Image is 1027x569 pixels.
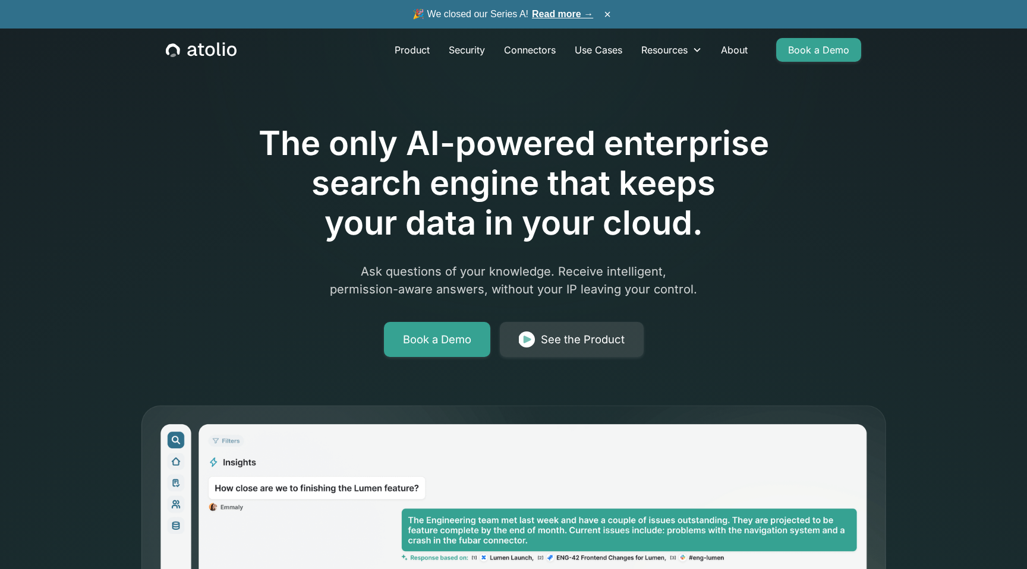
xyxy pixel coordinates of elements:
[532,9,593,19] a: Read more →
[711,38,757,62] a: About
[209,124,818,244] h1: The only AI-powered enterprise search engine that keeps your data in your cloud.
[439,38,494,62] a: Security
[776,38,861,62] a: Book a Demo
[285,263,742,298] p: Ask questions of your knowledge. Receive intelligent, permission-aware answers, without your IP l...
[541,331,625,348] div: See the Product
[600,8,615,21] button: ×
[166,42,237,58] a: home
[565,38,632,62] a: Use Cases
[494,38,565,62] a: Connectors
[385,38,439,62] a: Product
[500,322,644,358] a: See the Product
[384,322,490,358] a: Book a Demo
[632,38,711,62] div: Resources
[412,7,593,21] span: 🎉 We closed our Series A!
[641,43,688,57] div: Resources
